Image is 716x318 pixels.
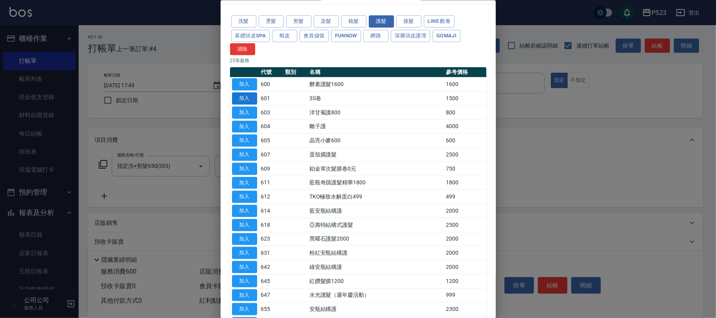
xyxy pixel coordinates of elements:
td: 黑曜石護髮2000 [307,232,444,246]
td: 2500 [444,218,486,232]
button: 加入 [232,78,257,90]
td: 水光護髮（週年慶活動） [307,288,444,302]
td: 蛋殼膜護髮 [307,147,444,162]
td: 2000 [444,260,486,274]
td: 紅鑽髮膜1200 [307,274,444,288]
td: 2000 [444,204,486,218]
p: 25 筆服務 [230,57,486,64]
button: 梳髮 [341,15,366,28]
td: 750 [444,162,486,176]
td: 631 [259,246,283,260]
td: 1200 [444,274,486,288]
button: 接髮 [396,15,422,28]
td: 618 [259,218,283,232]
td: 亞壽特結構式護髮 [307,218,444,232]
td: 612 [259,189,283,204]
th: 參考價格 [444,67,486,77]
button: 加入 [232,149,257,161]
td: 酵素護髮1600 [307,77,444,91]
button: 剪髮 [286,15,311,28]
td: 藍瓶奇蹟護髮精華1800 [307,176,444,190]
button: 網路 [363,29,388,42]
button: 加入 [232,106,257,118]
td: 藍安瓶結構護 [307,204,444,218]
td: 607 [259,147,283,162]
button: 深層頭皮護理 [391,29,430,42]
button: 加入 [232,303,257,315]
button: 加入 [232,289,257,301]
button: 加入 [232,261,257,273]
button: 蝦皮 [272,29,297,42]
button: 加入 [232,191,257,203]
td: 600 [444,133,486,147]
th: 類別 [283,67,307,77]
td: 2300 [444,302,486,316]
td: 2500 [444,147,486,162]
td: 1500 [444,91,486,105]
td: 晶亮小麥600 [307,133,444,147]
td: 642 [259,260,283,274]
td: 655 [259,302,283,316]
button: 加入 [232,219,257,231]
td: 614 [259,204,283,218]
td: 623 [259,232,283,246]
button: FUNNOW [331,29,361,42]
button: 加入 [232,247,257,259]
td: 800 [444,105,486,119]
button: 加入 [232,120,257,132]
td: 2000 [444,232,486,246]
td: 609 [259,162,283,176]
td: 600 [259,77,283,91]
td: 2000 [444,246,486,260]
button: 基礎頭皮SPA [231,29,270,42]
td: 603 [259,105,283,119]
td: 647 [259,288,283,302]
td: 鉑金單次髮膜卷0元 [307,162,444,176]
button: LINE 酷卷 [424,15,455,28]
td: 3S卷 [307,91,444,105]
button: Gomaji [433,29,460,42]
td: 604 [259,119,283,134]
td: 1800 [444,176,486,190]
button: 加入 [232,162,257,175]
td: 999 [444,288,486,302]
button: 護髮 [369,15,394,28]
button: 加入 [232,233,257,245]
td: 綠安瓶結構護 [307,260,444,274]
button: 加入 [232,205,257,217]
th: 名稱 [307,67,444,77]
td: 601 [259,91,283,105]
td: 645 [259,274,283,288]
td: 洋甘菊護800 [307,105,444,119]
button: 加入 [232,176,257,189]
td: 1600 [444,77,486,91]
button: 清除 [230,43,255,55]
td: 離子護 [307,119,444,134]
th: 代號 [259,67,283,77]
button: 加入 [232,134,257,147]
td: 605 [259,133,283,147]
button: 加入 [232,275,257,287]
button: 染髮 [314,15,339,28]
td: 611 [259,176,283,190]
td: 安瓶結構護 [307,302,444,316]
button: 洗髮 [231,15,256,28]
button: 燙髮 [259,15,284,28]
td: 499 [444,189,486,204]
button: 會員儲值 [300,29,329,42]
td: TKO極致水解蛋白499 [307,189,444,204]
td: 4000 [444,119,486,134]
td: 粉紅安瓶結構護 [307,246,444,260]
button: 加入 [232,92,257,105]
